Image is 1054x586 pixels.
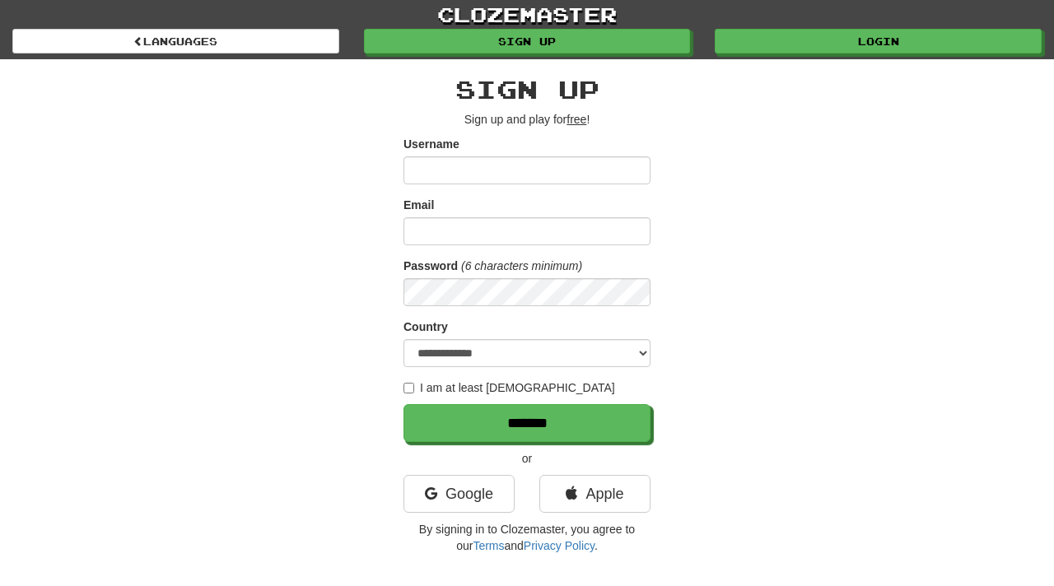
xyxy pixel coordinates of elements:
[403,475,515,513] a: Google
[403,136,459,152] label: Username
[12,29,339,53] a: Languages
[539,475,651,513] a: Apple
[403,450,651,467] p: or
[403,197,434,213] label: Email
[403,319,448,335] label: Country
[403,521,651,554] p: By signing in to Clozemaster, you agree to our and .
[403,383,414,393] input: I am at least [DEMOGRAPHIC_DATA]
[567,113,586,126] u: free
[403,111,651,128] p: Sign up and play for !
[403,76,651,103] h2: Sign up
[403,379,615,396] label: I am at least [DEMOGRAPHIC_DATA]
[403,258,458,274] label: Password
[524,539,595,552] a: Privacy Policy
[715,29,1042,53] a: Login
[473,539,504,552] a: Terms
[364,29,691,53] a: Sign up
[461,259,582,272] em: (6 characters minimum)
